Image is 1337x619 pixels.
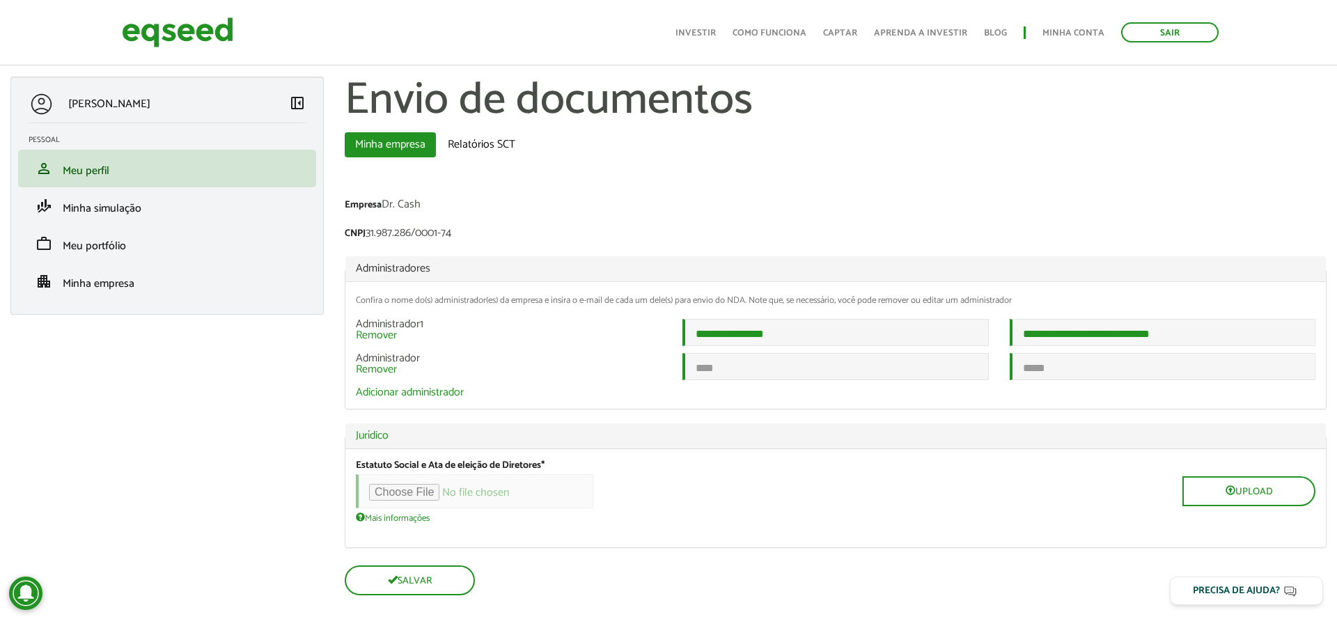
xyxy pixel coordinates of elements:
img: EqSeed [122,14,233,51]
span: Minha simulação [63,199,141,218]
a: Remover [356,330,397,341]
span: Este campo é obrigatório. [541,457,545,473]
label: Estatuto Social e Ata de eleição de Diretores [356,461,545,471]
a: Investir [675,29,716,38]
button: Salvar [345,565,475,595]
li: Minha simulação [18,187,316,225]
a: workMeu portfólio [29,235,306,252]
span: work [36,235,52,252]
div: Administrador [345,353,672,375]
span: finance_mode [36,198,52,214]
a: Jurídico [356,430,1315,441]
a: finance_modeMinha simulação [29,198,306,214]
a: Remover [356,364,397,375]
span: 1 [420,315,423,334]
a: apartmentMinha empresa [29,273,306,290]
a: Sair [1121,22,1219,42]
span: Meu perfil [63,162,109,180]
label: Empresa [345,201,382,210]
a: Minha conta [1042,29,1104,38]
a: Minha empresa [345,132,436,157]
span: Administradores [356,259,430,278]
div: Confira o nome do(s) administrador(es) da empresa e insira o e-mail de cada um dele(s) para envio... [356,296,1315,305]
p: [PERSON_NAME] [68,97,150,111]
a: personMeu perfil [29,160,306,177]
button: Upload [1182,476,1315,506]
span: left_panel_close [289,95,306,111]
label: CNPJ [345,229,366,239]
li: Meu portfólio [18,225,316,263]
h1: Envio de documentos [345,77,1327,125]
div: Administrador [345,319,672,341]
li: Meu perfil [18,150,316,187]
span: Meu portfólio [63,237,126,256]
div: 31.987.286/0001-74 [345,228,1327,242]
span: Minha empresa [63,274,134,293]
span: apartment [36,273,52,290]
li: Minha empresa [18,263,316,300]
a: Relatórios SCT [437,132,526,157]
div: Dr. Cash [345,199,1327,214]
a: Colapsar menu [289,95,306,114]
a: Blog [984,29,1007,38]
a: Captar [823,29,857,38]
a: Aprenda a investir [874,29,967,38]
h2: Pessoal [29,136,316,144]
a: Adicionar administrador [356,387,464,398]
a: Mais informações [356,512,430,523]
a: Como funciona [733,29,806,38]
span: person [36,160,52,177]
